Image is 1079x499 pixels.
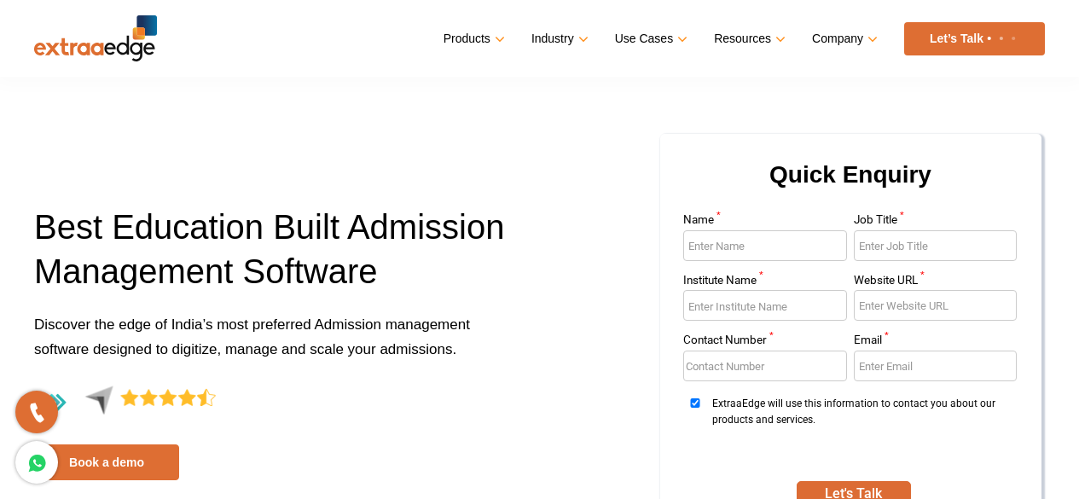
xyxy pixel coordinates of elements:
[904,22,1045,55] a: Let’s Talk
[683,214,847,230] label: Name
[854,230,1018,261] input: Enter Job Title
[683,398,707,408] input: ExtraaEdge will use this information to contact you about our products and services.
[531,26,585,51] a: Industry
[34,205,527,312] h1: Best Education Built Admission Management Software
[854,275,1018,291] label: Website URL
[681,154,1021,214] h2: Quick Enquiry
[854,214,1018,230] label: Job Title
[854,334,1018,351] label: Email
[34,444,179,480] a: Book a demo
[444,26,502,51] a: Products
[683,275,847,291] label: Institute Name
[34,316,470,357] span: Discover the edge of India’s most preferred Admission management software designed to digitize, m...
[615,26,684,51] a: Use Cases
[683,334,847,351] label: Contact Number
[812,26,874,51] a: Company
[683,230,847,261] input: Enter Name
[683,290,847,321] input: Enter Institute Name
[854,290,1018,321] input: Enter Website URL
[683,351,847,381] input: Enter Contact Number
[714,26,782,51] a: Resources
[854,351,1018,381] input: Enter Email
[712,396,1012,460] span: ExtraaEdge will use this information to contact you about our products and services.
[34,386,216,421] img: rating-by-customers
